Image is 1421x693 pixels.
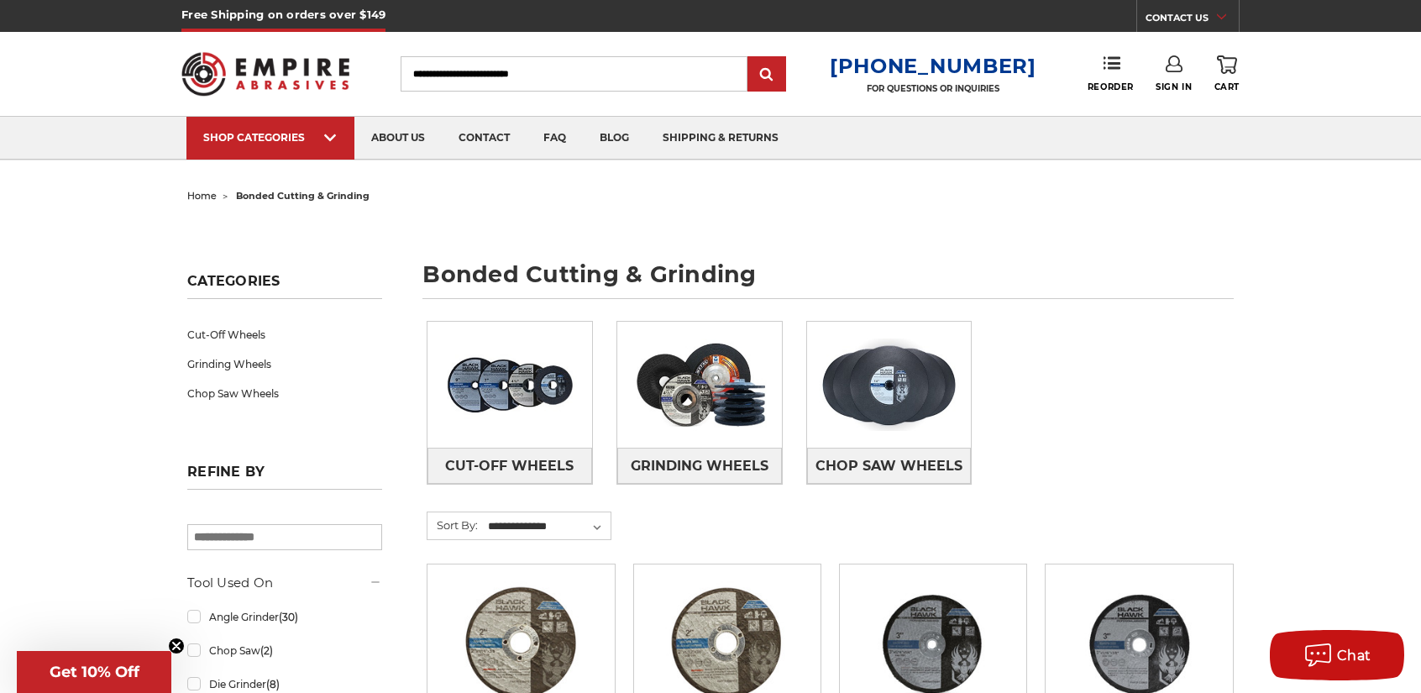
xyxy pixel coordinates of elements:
a: Chop Saw Wheels [807,448,972,484]
label: Sort By: [427,512,478,538]
a: CONTACT US [1146,8,1239,32]
p: FOR QUESTIONS OR INQUIRIES [830,83,1036,94]
a: Grinding Wheels [187,349,382,379]
a: Cut-Off Wheels [427,448,592,484]
div: SHOP CATEGORIES [203,131,338,144]
button: Close teaser [168,638,185,654]
span: Cut-Off Wheels [445,452,574,480]
span: (30) [279,611,298,623]
span: (2) [260,644,273,657]
a: Chop Saw Wheels [187,379,382,408]
button: Chat [1270,630,1404,680]
a: home [187,190,217,202]
span: Get 10% Off [50,663,139,681]
h1: bonded cutting & grinding [422,263,1234,299]
a: Cart [1214,55,1240,92]
span: Grinding Wheels [631,452,768,480]
a: Grinding Wheels [617,448,782,484]
select: Sort By: [485,514,611,539]
a: [PHONE_NUMBER] [830,54,1036,78]
a: Reorder [1088,55,1134,92]
a: faq [527,117,583,160]
a: contact [442,117,527,160]
span: Cart [1214,81,1240,92]
img: Cut-Off Wheels [427,327,592,443]
a: Angle Grinder [187,602,382,632]
span: bonded cutting & grinding [236,190,370,202]
img: Chop Saw Wheels [807,327,972,443]
a: Chop Saw [187,636,382,665]
h5: Categories [187,273,382,299]
div: Get 10% OffClose teaser [17,651,171,693]
span: Chop Saw Wheels [815,452,962,480]
h5: Tool Used On [187,573,382,593]
a: Cut-Off Wheels [187,320,382,349]
input: Submit [750,58,784,92]
span: Chat [1337,648,1371,664]
img: Empire Abrasives [181,41,349,107]
span: Sign In [1156,81,1192,92]
h5: Refine by [187,464,382,490]
span: (8) [266,678,280,690]
span: Reorder [1088,81,1134,92]
a: blog [583,117,646,160]
img: Grinding Wheels [617,327,782,443]
a: shipping & returns [646,117,795,160]
a: about us [354,117,442,160]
